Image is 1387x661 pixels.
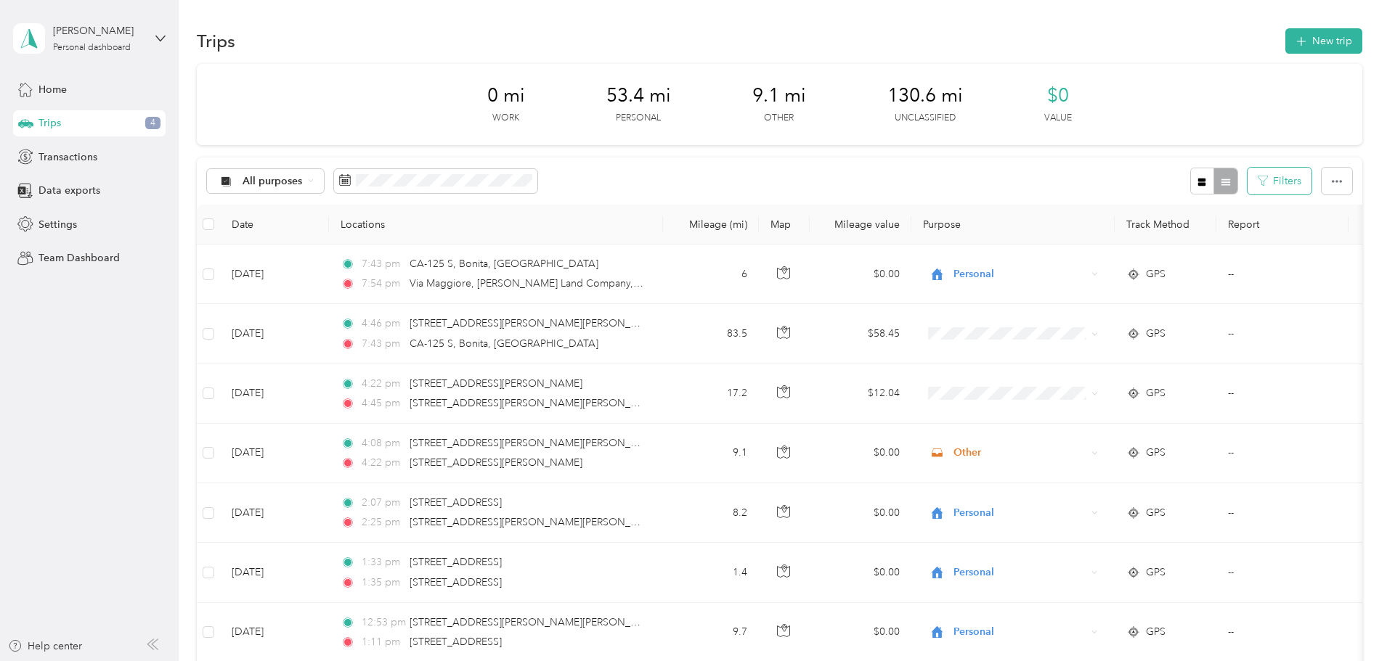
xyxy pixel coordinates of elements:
span: GPS [1146,564,1166,580]
td: [DATE] [220,245,329,304]
span: [STREET_ADDRESS][PERSON_NAME] [410,456,582,469]
span: [STREET_ADDRESS] [410,496,502,509]
td: -- [1216,304,1349,364]
span: Personal [953,624,1086,640]
span: [STREET_ADDRESS][PERSON_NAME][PERSON_NAME] [410,437,663,449]
span: CA-125 S, Bonita, [GEOGRAPHIC_DATA] [410,337,598,350]
span: Personal [953,505,1086,521]
span: Home [38,82,67,97]
td: -- [1216,424,1349,483]
span: GPS [1146,266,1166,282]
span: 9.1 mi [752,84,806,107]
iframe: Everlance-gr Chat Button Frame [1306,580,1387,661]
span: 7:43 pm [362,256,403,272]
th: Locations [329,205,663,245]
span: 4:22 pm [362,376,403,392]
td: 17.2 [663,364,759,424]
span: CA-125 S, Bonita, [GEOGRAPHIC_DATA] [410,258,598,270]
span: GPS [1146,624,1166,640]
span: 7:43 pm [362,336,403,352]
td: -- [1216,543,1349,602]
td: $0.00 [810,483,911,543]
span: 4 [145,117,160,130]
button: Help center [8,639,82,654]
h1: Trips [197,33,235,49]
span: $0 [1047,84,1069,107]
span: 2:07 pm [362,495,403,511]
span: Team Dashboard [38,250,120,266]
td: $0.00 [810,245,911,304]
td: [DATE] [220,364,329,424]
span: All purposes [243,176,303,186]
span: [STREET_ADDRESS][PERSON_NAME][PERSON_NAME] [410,317,663,329]
span: Trips [38,115,61,131]
span: 1:35 pm [362,575,403,591]
span: Via Maggiore, [PERSON_NAME] Land Company, [GEOGRAPHIC_DATA], [GEOGRAPHIC_DATA] [410,277,851,290]
span: [STREET_ADDRESS][PERSON_NAME][PERSON_NAME] [410,397,663,409]
span: [STREET_ADDRESS] [410,576,502,588]
td: $0.00 [810,543,911,602]
td: $12.04 [810,364,911,424]
span: [STREET_ADDRESS][PERSON_NAME][PERSON_NAME] [410,616,663,628]
span: 130.6 mi [887,84,963,107]
span: GPS [1146,505,1166,521]
th: Mileage value [810,205,911,245]
td: 6 [663,245,759,304]
span: Personal [953,266,1086,282]
th: Map [759,205,810,245]
p: Other [764,112,794,125]
p: Unclassified [895,112,956,125]
p: Personal [616,112,661,125]
button: New trip [1285,28,1362,54]
span: GPS [1146,385,1166,401]
span: [STREET_ADDRESS] [410,636,502,648]
div: Personal dashboard [53,44,131,52]
span: Data exports [38,183,100,198]
span: [STREET_ADDRESS] [410,556,502,568]
td: 9.1 [663,424,759,483]
td: 1.4 [663,543,759,602]
td: [DATE] [220,483,329,543]
span: 4:22 pm [362,455,403,471]
th: Report [1216,205,1349,245]
td: $0.00 [810,424,911,483]
span: GPS [1146,445,1166,461]
span: 1:11 pm [362,634,403,650]
td: $58.45 [810,304,911,364]
span: Other [953,445,1086,461]
span: GPS [1146,326,1166,342]
p: Value [1044,112,1072,125]
td: 8.2 [663,483,759,543]
span: Transactions [38,149,97,165]
td: 83.5 [663,304,759,364]
td: [DATE] [220,543,329,602]
th: Mileage (mi) [663,205,759,245]
th: Purpose [911,205,1115,245]
span: 7:54 pm [362,276,403,292]
button: Filters [1248,168,1311,194]
span: 1:33 pm [362,554,403,570]
span: 2:25 pm [362,514,403,530]
span: 0 mi [487,84,525,107]
span: 53.4 mi [606,84,671,107]
span: 4:45 pm [362,395,403,411]
span: 12:53 pm [362,615,403,631]
span: [STREET_ADDRESS][PERSON_NAME][PERSON_NAME] [410,516,663,528]
div: [PERSON_NAME] [53,23,144,38]
span: Settings [38,217,77,232]
span: 4:08 pm [362,435,403,451]
td: [DATE] [220,304,329,364]
span: 4:46 pm [362,316,403,332]
td: -- [1216,364,1349,424]
td: [DATE] [220,424,329,483]
span: Personal [953,564,1086,580]
p: Work [492,112,519,125]
td: -- [1216,245,1349,304]
span: [STREET_ADDRESS][PERSON_NAME] [410,377,582,390]
th: Date [220,205,329,245]
td: -- [1216,483,1349,543]
th: Track Method [1115,205,1216,245]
